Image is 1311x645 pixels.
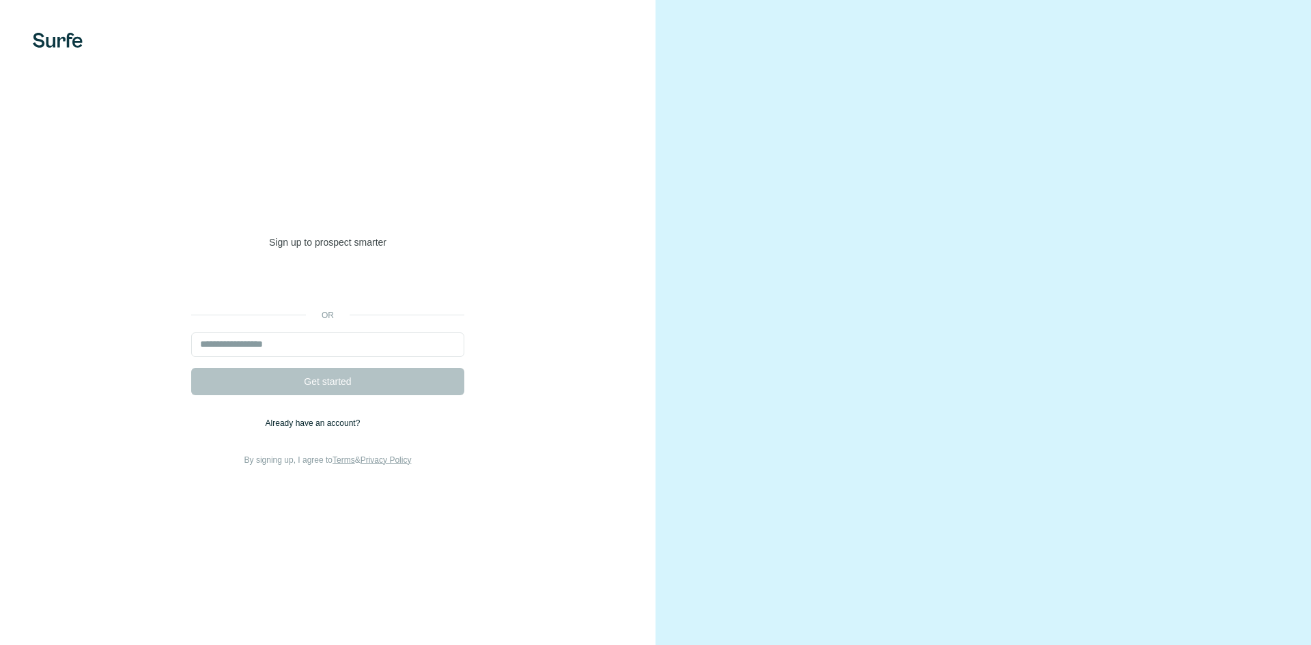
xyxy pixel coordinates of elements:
a: Privacy Policy [361,455,412,465]
a: Sign in [363,418,390,428]
span: By signing up, I agree to & [244,455,412,465]
p: Sign up to prospect smarter [191,235,464,249]
span: Already have an account? [266,418,363,428]
img: Surfe's logo [33,33,83,48]
h1: Welcome to [GEOGRAPHIC_DATA] [191,178,464,233]
a: Terms [333,455,355,465]
iframe: Sign in with Google Button [184,270,471,300]
p: or [306,309,350,321]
